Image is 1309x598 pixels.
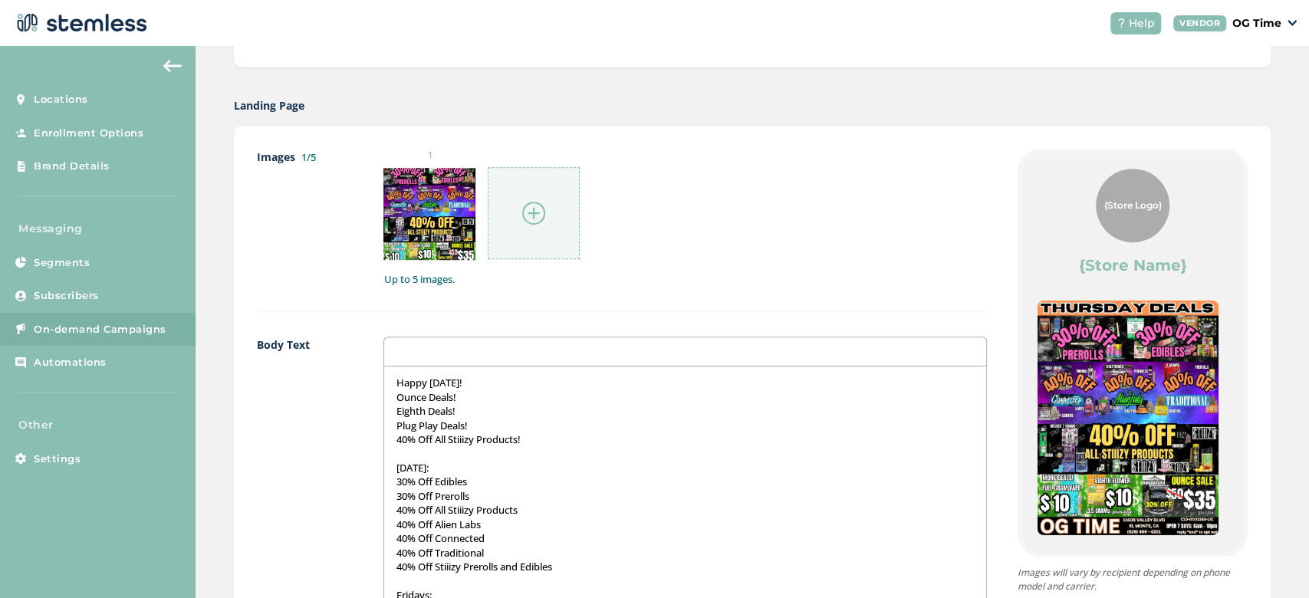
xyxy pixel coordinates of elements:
p: 30% Off Prerolls [396,489,975,503]
p: Ounce Deals! [396,390,975,404]
label: {Store Name} [1079,255,1187,276]
span: On-demand Campaigns [34,322,166,337]
p: 40% Off Alien Labs [396,517,975,531]
p: [DATE]: [396,461,975,475]
p: 40% Off Traditional [396,546,975,560]
span: {Store Logo} [1104,199,1162,212]
p: Images will vary by recipient depending on phone model and carrier. [1018,566,1248,593]
label: 1/5 [301,150,316,164]
label: Landing Page [234,97,304,113]
span: Enrollment Options [34,126,143,141]
span: Settings [34,452,81,467]
img: icon-circle-plus-45441306.svg [522,202,545,225]
img: logo-dark-0685b13c.svg [12,8,147,38]
label: Images [257,149,353,287]
p: 30% Off Edibles [396,475,975,488]
img: icon-help-white-03924b79.svg [1117,18,1126,28]
img: Z [1038,301,1219,535]
span: Automations [34,355,107,370]
span: Help [1129,15,1155,31]
p: 40% Off All Stiiizy Products [396,503,975,517]
img: icon_down-arrow-small-66adaf34.svg [1288,20,1297,26]
iframe: Chat Widget [1232,524,1309,598]
p: Plug Play Deals! [396,419,975,432]
img: Z [383,168,475,260]
p: OG Time [1232,15,1281,31]
span: Subscribers [34,288,99,304]
div: VENDOR [1173,15,1226,31]
img: icon-arrow-back-accent-c549486e.svg [163,60,182,72]
p: 40% Off All Stiiizy Products! [396,432,975,446]
p: 40% Off Stiiizy Prerolls and Edibles [396,560,975,573]
p: Eighth Deals! [396,404,975,418]
p: 40% Off Connected [396,531,975,545]
span: Brand Details [34,159,110,174]
span: Segments [34,255,90,271]
span: Locations [34,92,88,107]
p: Happy [DATE]! [396,376,975,389]
label: Up to 5 images. [383,272,987,287]
small: 1 [383,149,475,162]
